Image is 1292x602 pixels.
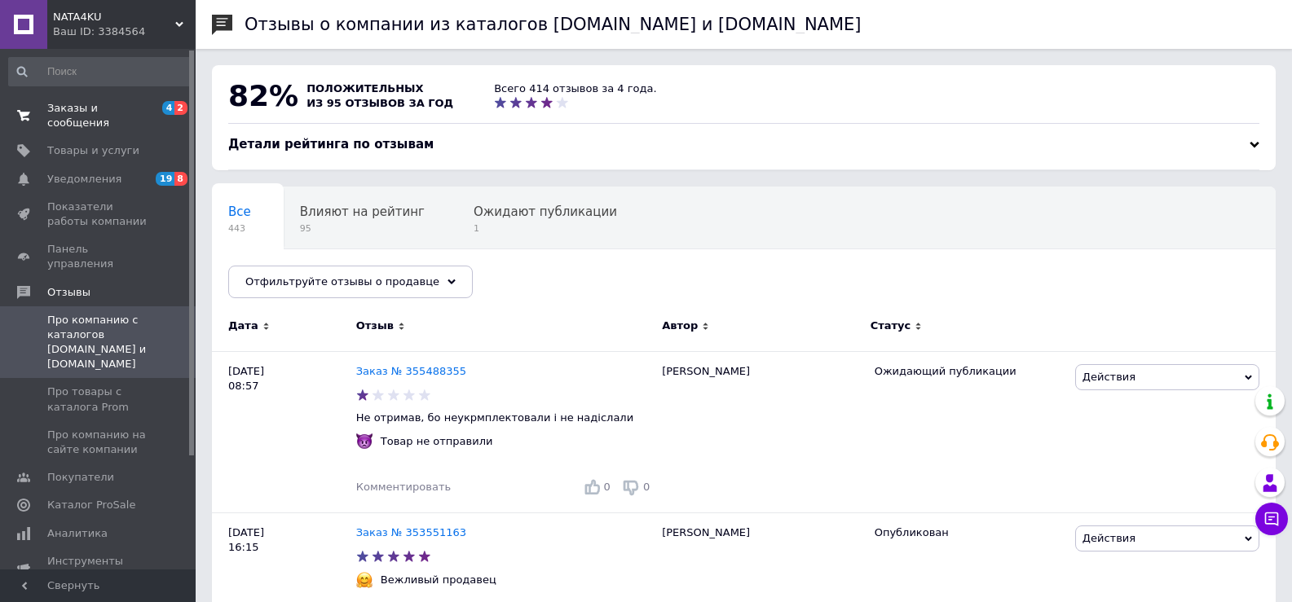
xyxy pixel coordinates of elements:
[174,172,187,186] span: 8
[47,498,135,512] span: Каталог ProSale
[474,204,617,219] span: Ожидают публикации
[1083,532,1135,544] span: Действия
[300,204,425,219] span: Влияют на рейтинг
[228,79,298,112] span: 82%
[377,434,497,449] div: Товар не отправили
[300,222,425,235] span: 95
[356,526,466,538] a: Заказ № 353551163
[377,573,500,587] div: Вежливый продавец
[871,319,911,333] span: Статус
[228,204,251,219] span: Все
[47,554,151,583] span: Инструменты вебмастера и SEO
[47,143,139,158] span: Товары и услуги
[228,222,251,235] span: 443
[474,222,617,235] span: 1
[245,15,862,34] h1: Отзывы о компании из каталогов [DOMAIN_NAME] и [DOMAIN_NAME]
[228,266,405,281] span: Опубликованы без комме...
[47,313,151,372] span: Про компанию с каталогов [DOMAIN_NAME] и [DOMAIN_NAME]
[306,97,453,109] span: из 95 отзывов за год
[228,137,434,152] span: Детали рейтинга по отзывам
[212,351,356,512] div: [DATE] 08:57
[53,10,175,24] span: NATA4KU
[174,101,187,115] span: 2
[47,172,121,187] span: Уведомления
[1083,371,1135,383] span: Действия
[494,81,656,96] div: Всего 414 отзывов за 4 года.
[356,319,394,333] span: Отзыв
[47,428,151,457] span: Про компанию на сайте компании
[8,57,192,86] input: Поиск
[875,525,1063,540] div: Опубликован
[1255,503,1288,535] button: Чат с покупателем
[47,384,151,414] span: Про товары с каталога Prom
[643,481,650,493] span: 0
[245,275,439,288] span: Отфильтруйте отзывы о продавце
[356,365,466,377] a: Заказ № 355488355
[306,82,423,94] span: положительных
[604,481,611,493] span: 0
[662,319,698,333] span: Автор
[356,411,654,425] p: Не отримав, бо неукрмплектовали і не надіслали
[47,242,151,271] span: Панель управления
[875,364,1063,379] div: Ожидающий публикации
[47,526,108,541] span: Аналитика
[47,285,90,300] span: Отзывы
[228,136,1259,153] div: Детали рейтинга по отзывам
[356,480,451,494] div: Комментировать
[356,433,373,450] img: :imp:
[212,249,438,311] div: Опубликованы без комментария
[356,481,451,493] span: Комментировать
[47,101,151,130] span: Заказы и сообщения
[356,572,373,588] img: :hugging_face:
[228,319,258,333] span: Дата
[47,470,114,485] span: Покупатели
[156,172,174,186] span: 19
[654,351,866,512] div: [PERSON_NAME]
[53,24,196,39] div: Ваш ID: 3384564
[47,200,151,229] span: Показатели работы компании
[162,101,175,115] span: 4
